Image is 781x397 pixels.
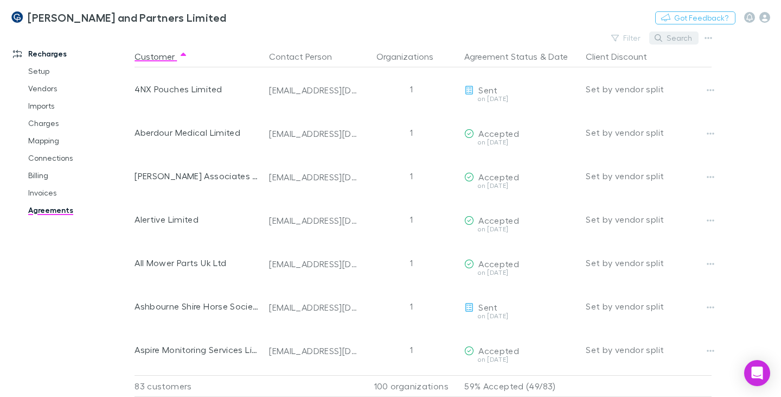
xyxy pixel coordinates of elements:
div: on [DATE] [464,313,577,319]
a: Agreements [17,201,140,219]
div: on [DATE] [464,139,577,146]
a: Vendors [17,80,140,97]
div: Set by vendor split [586,198,712,241]
div: Ashbourne Shire Horse Society [135,285,260,328]
div: 1 [362,154,460,198]
a: Mapping [17,132,140,149]
div: 1 [362,241,460,285]
div: 1 [362,111,460,154]
div: All Mower Parts Uk Ltd [135,241,260,285]
div: on [DATE] [464,356,577,363]
img: Coates and Partners Limited's Logo [11,11,23,24]
span: Accepted [478,215,519,225]
span: Accepted [478,345,519,356]
div: 4NX Pouches Limited [135,67,260,111]
div: 1 [362,328,460,371]
div: on [DATE] [464,96,577,102]
a: Charges [17,115,140,132]
div: on [DATE] [464,182,577,189]
div: Set by vendor split [586,67,712,111]
a: Billing [17,167,140,184]
div: on [DATE] [464,269,577,276]
button: Organizations [376,46,446,67]
div: [EMAIL_ADDRESS][DOMAIN_NAME] [269,215,358,226]
div: 83 customers [135,375,265,397]
button: Contact Person [269,46,345,67]
div: 1 [362,67,460,111]
div: Set by vendor split [586,328,712,371]
a: [PERSON_NAME] and Partners Limited [4,4,233,30]
a: Setup [17,62,140,80]
div: [EMAIL_ADDRESS][DOMAIN_NAME] [269,302,358,313]
div: Open Intercom Messenger [744,360,770,386]
button: Agreement Status [464,46,537,67]
a: Connections [17,149,140,167]
div: 1 [362,198,460,241]
a: Invoices [17,184,140,201]
span: Accepted [478,172,519,182]
p: 59% Accepted (49/83) [464,376,577,396]
a: Imports [17,97,140,115]
span: Accepted [478,259,519,269]
div: [EMAIL_ADDRESS][DOMAIN_NAME] [269,345,358,356]
div: 100 organizations [362,375,460,397]
div: Set by vendor split [586,241,712,285]
div: [EMAIL_ADDRESS][DOMAIN_NAME] [269,128,358,139]
div: 1 [362,285,460,328]
span: Accepted [478,128,519,138]
button: Filter [606,31,647,45]
button: Customer [135,46,188,67]
div: Aberdour Medical Limited [135,111,260,154]
div: [EMAIL_ADDRESS][DOMAIN_NAME] [269,85,358,96]
div: Set by vendor split [586,111,712,154]
div: Alertive Limited [135,198,260,241]
div: on [DATE] [464,226,577,232]
div: Set by vendor split [586,285,712,328]
button: Client Discount [586,46,660,67]
span: Sent [478,302,497,312]
div: [EMAIL_ADDRESS][DOMAIN_NAME] [269,259,358,269]
button: Got Feedback? [655,11,735,24]
div: Set by vendor split [586,154,712,198]
a: Recharges [2,45,140,62]
div: [PERSON_NAME] Associates Limited [135,154,260,198]
div: & [464,46,577,67]
h3: [PERSON_NAME] and Partners Limited [28,11,227,24]
button: Search [649,31,699,45]
span: Sent [478,85,497,95]
div: Aspire Monitoring Services Limited [135,328,260,371]
div: [EMAIL_ADDRESS][DOMAIN_NAME] [269,172,358,182]
button: Date [548,46,568,67]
